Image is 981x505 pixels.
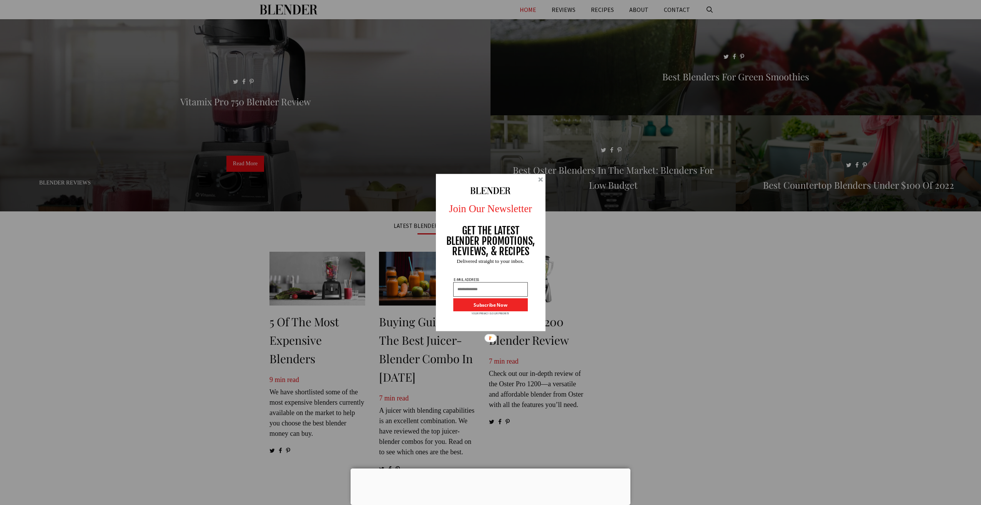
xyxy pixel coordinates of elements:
[453,298,528,311] button: Subscribe Now
[453,278,480,282] p: E-MAIL ADDRESS
[351,468,630,503] iframe: Advertisement
[431,259,551,264] p: Delivered straight to your inbox.
[472,311,509,316] p: YOUR PRIVACY IS OUR PRIORITY
[431,201,551,216] p: Join Our Newsletter
[446,226,535,256] p: GET THE LATEST BLENDER PROMOTIONS, REVIEWS, & RECIPES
